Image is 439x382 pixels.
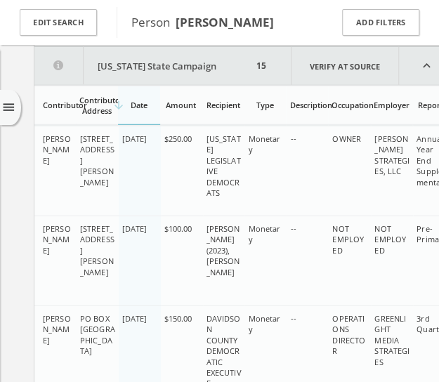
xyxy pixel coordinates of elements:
span: $150.00 [164,313,192,324]
span: OWNER [332,133,361,144]
div: Date [122,100,157,110]
span: Monetary [248,133,280,154]
button: Edit Search [20,9,97,37]
span: [STREET_ADDRESS][PERSON_NAME] [79,223,114,277]
span: Person [131,14,274,30]
span: NOT EMPLOYED [374,223,406,256]
div: Type [247,100,282,110]
a: Verify at source [291,47,399,85]
span: [DATE] [122,313,147,324]
span: Monetary [248,313,280,334]
i: menu [1,100,16,115]
span: [PERSON_NAME] (2023), [PERSON_NAME] [206,223,240,277]
div: Amount [164,100,199,110]
div: Contributor [43,100,73,110]
span: OPERATIONS DIRECTOR [332,313,365,356]
span: [DATE] [122,133,147,144]
span: Monetary [248,223,280,244]
span: [PERSON_NAME] [43,313,71,345]
span: [PERSON_NAME] [43,133,71,166]
button: [US_STATE] State Campaign Contributions [34,47,253,85]
span: [US_STATE] LEGISLATIVE DEMOCRATS [206,133,240,198]
span: $100.00 [164,223,192,234]
span: GREENLIGHT MEDIA STRATEGIES [374,313,409,367]
span: $250.00 [164,133,192,144]
span: -- [290,313,296,324]
div: Description [289,100,325,110]
span: -- [290,223,296,234]
i: arrow_downward [112,99,125,112]
span: [PERSON_NAME] STRATEGIES, LLC [374,133,409,176]
span: [PERSON_NAME] [43,223,71,256]
div: Occupation [332,100,367,110]
button: Add Filters [342,9,419,37]
span: -- [290,133,296,144]
div: 15 [253,47,270,85]
span: [STREET_ADDRESS][PERSON_NAME] [79,133,114,187]
span: PO BOX [GEOGRAPHIC_DATA] [79,313,114,356]
span: [DATE] [122,223,147,234]
div: Employer [374,100,409,110]
span: NOT EMPLOYED [332,223,364,256]
div: Contributor Address [79,95,114,116]
div: Recipient [206,100,241,110]
b: [PERSON_NAME] [176,14,274,30]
